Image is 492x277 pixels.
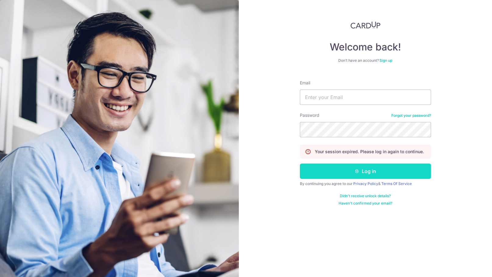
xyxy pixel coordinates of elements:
div: Don’t have an account? [300,58,431,63]
label: Password [300,112,319,118]
a: Haven't confirmed your email? [339,201,392,206]
label: Email [300,80,310,86]
input: Enter your Email [300,90,431,105]
button: Log in [300,164,431,179]
a: Forgot your password? [391,113,431,118]
a: Sign up [379,58,392,63]
h4: Welcome back! [300,41,431,53]
a: Didn't receive unlock details? [340,194,391,198]
a: Terms Of Service [381,181,412,186]
p: Your session expired. Please log in again to continue. [315,149,424,155]
img: CardUp Logo [350,21,380,29]
a: Privacy Policy [353,181,378,186]
div: By continuing you agree to our & [300,181,431,186]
